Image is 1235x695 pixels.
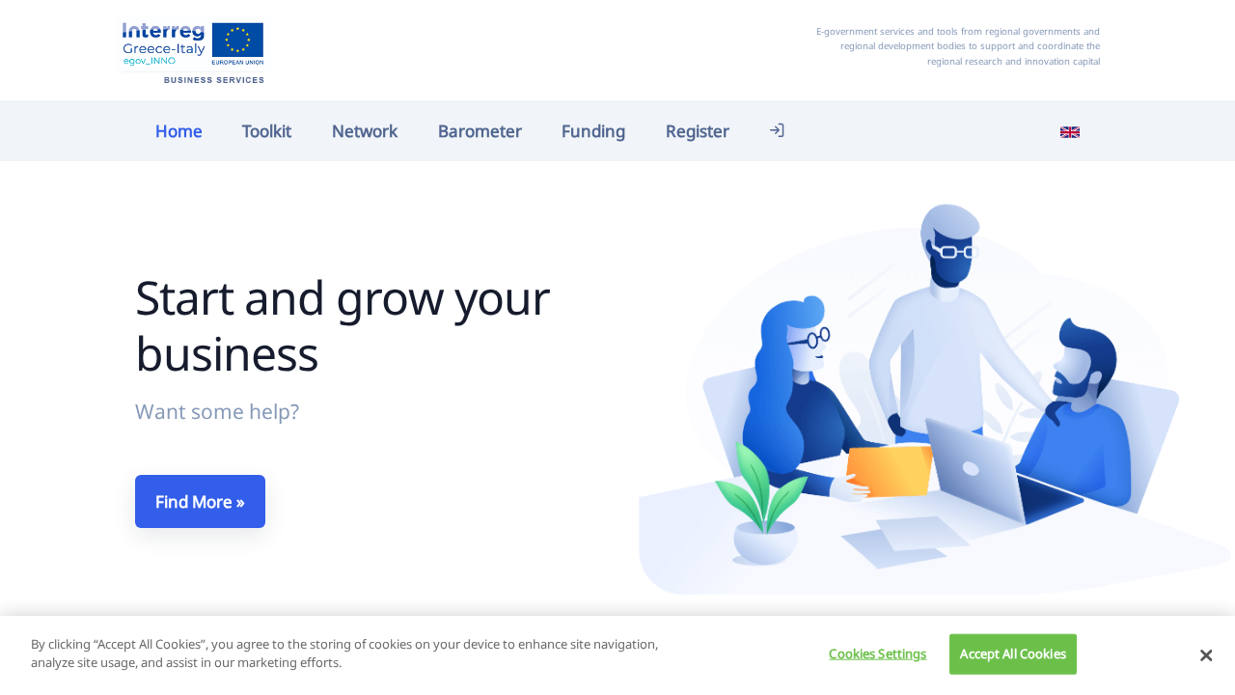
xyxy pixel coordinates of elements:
[812,635,933,674] button: Cookies Settings
[645,110,750,152] a: Register
[135,396,598,429] p: Want some help?
[1200,647,1212,664] button: Close
[116,14,270,86] img: Home
[223,110,313,152] a: Toolkit
[1060,123,1080,142] img: en_flag.svg
[418,110,542,152] a: Barometer
[135,110,223,152] a: Home
[312,110,418,152] a: Network
[949,634,1076,675] button: Accept All Cookies
[541,110,645,152] a: Funding
[31,635,679,673] p: By clicking “Accept All Cookies”, you agree to the storing of cookies on your device to enhance s...
[135,269,598,380] h1: Start and grow your business
[135,475,265,528] a: Find More »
